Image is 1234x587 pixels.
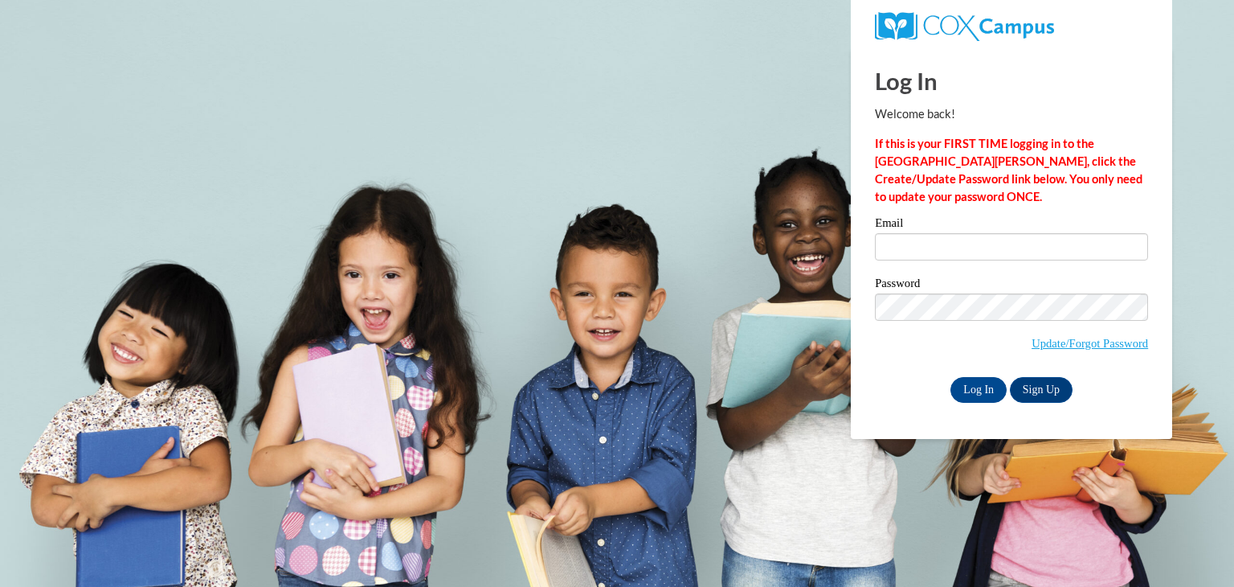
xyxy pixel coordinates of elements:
[1010,377,1073,403] a: Sign Up
[875,217,1148,233] label: Email
[875,64,1148,97] h1: Log In
[950,377,1007,403] input: Log In
[875,105,1148,123] p: Welcome back!
[1032,337,1148,350] a: Update/Forgot Password
[875,18,1054,32] a: COX Campus
[875,137,1142,203] strong: If this is your FIRST TIME logging in to the [GEOGRAPHIC_DATA][PERSON_NAME], click the Create/Upd...
[875,12,1054,41] img: COX Campus
[875,277,1148,293] label: Password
